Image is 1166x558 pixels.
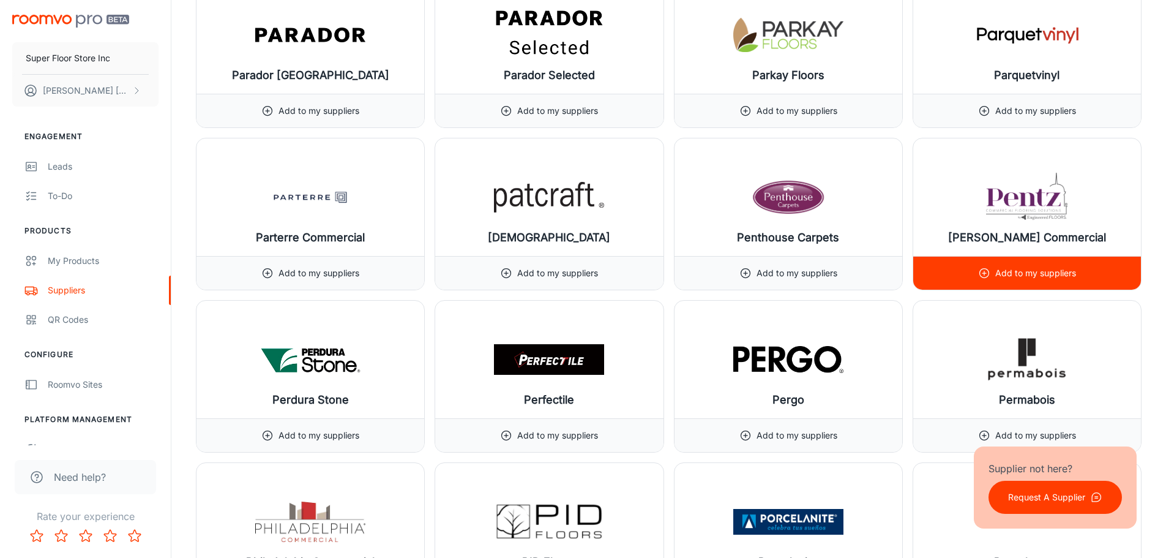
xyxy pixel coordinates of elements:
[73,524,98,548] button: Rate 3 star
[494,173,604,222] img: Patcraft
[757,429,837,442] p: Add to my suppliers
[752,67,824,84] h6: Parkay Floors
[232,67,389,84] h6: Parador [GEOGRAPHIC_DATA]
[26,51,110,65] p: Super Floor Store Inc
[12,75,159,107] button: [PERSON_NAME] [PERSON_NAME]
[1008,491,1085,504] p: Request A Supplier
[12,15,129,28] img: Roomvo PRO Beta
[122,524,147,548] button: Rate 5 star
[255,335,365,384] img: Perdura Stone
[494,497,604,546] img: PID Floors
[255,497,365,546] img: Philadelphia Commercial
[54,470,106,484] span: Need help?
[48,284,159,297] div: Suppliers
[256,229,365,246] h6: Parterre Commercial
[494,335,604,384] img: Perfectile
[488,229,610,246] h6: [DEMOGRAPHIC_DATA]
[757,266,837,280] p: Add to my suppliers
[48,313,159,326] div: QR Codes
[995,104,1076,118] p: Add to my suppliers
[48,254,159,268] div: My Products
[517,104,598,118] p: Add to my suppliers
[10,509,161,524] p: Rate your experience
[948,229,1106,246] h6: [PERSON_NAME] Commercial
[972,497,1082,546] img: Porcelanosa
[988,461,1122,476] p: Supplier not here?
[272,391,349,409] h6: Perdura Stone
[972,10,1082,59] img: Parquetvinyl
[733,10,843,59] img: Parkay Floors
[278,104,359,118] p: Add to my suppliers
[48,160,159,173] div: Leads
[278,429,359,442] p: Add to my suppliers
[772,391,804,409] h6: Pergo
[255,10,365,59] img: Parador China
[733,497,843,546] img: Porcelanite
[48,189,159,203] div: To-do
[999,391,1055,409] h6: Permabois
[98,524,122,548] button: Rate 4 star
[278,266,359,280] p: Add to my suppliers
[48,378,159,391] div: Roomvo Sites
[972,335,1082,384] img: Permabois
[517,429,598,442] p: Add to my suppliers
[517,266,598,280] p: Add to my suppliers
[255,173,365,222] img: Parterre Commercial
[995,266,1076,280] p: Add to my suppliers
[48,443,159,456] div: User Administration
[494,10,604,59] img: Parador Selected
[988,481,1122,514] button: Request A Supplier
[972,173,1082,222] img: Pentz Commercial
[995,429,1076,442] p: Add to my suppliers
[12,42,159,74] button: Super Floor Store Inc
[24,524,49,548] button: Rate 1 star
[994,67,1059,84] h6: Parquetvinyl
[733,335,843,384] img: Pergo
[757,104,837,118] p: Add to my suppliers
[43,84,129,97] p: [PERSON_NAME] [PERSON_NAME]
[49,524,73,548] button: Rate 2 star
[504,67,595,84] h6: Parador Selected
[733,173,843,222] img: Penthouse Carpets
[524,391,574,409] h6: Perfectile
[737,229,839,246] h6: Penthouse Carpets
